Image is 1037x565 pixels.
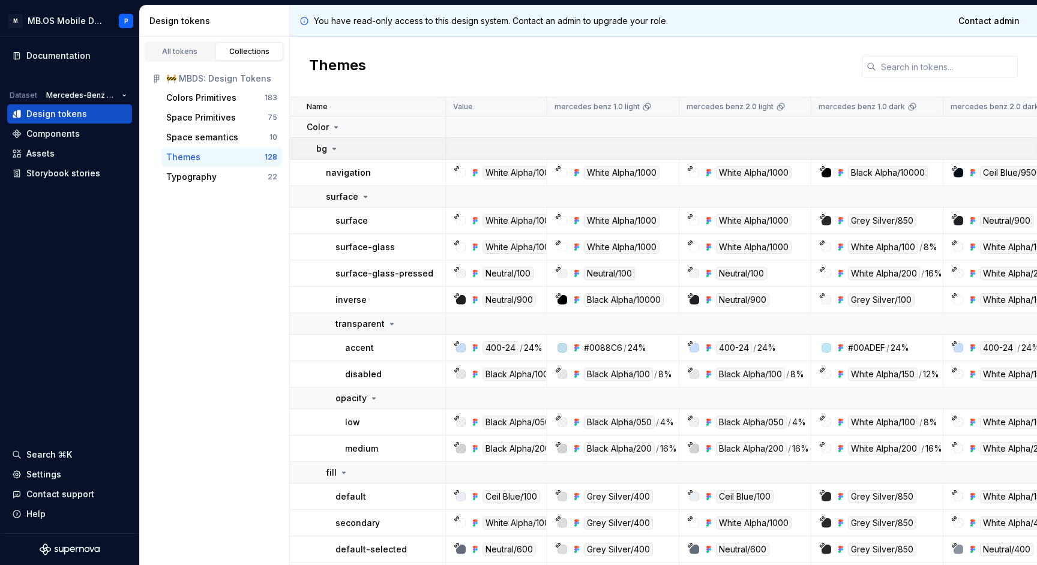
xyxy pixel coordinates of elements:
div: White Alpha/1000 [482,241,558,254]
div: / [921,442,924,455]
div: Black Alpha/100 [584,368,653,381]
div: 400-24 [980,341,1016,354]
p: Name [307,102,328,112]
p: inverse [335,294,367,306]
div: / [919,368,922,381]
div: Black Alpha/200 [482,442,553,455]
div: / [656,442,659,455]
div: #00ADEF [848,342,885,354]
div: Grey Silver/850 [848,516,916,530]
div: Space semantics [166,131,238,143]
p: default-selected [335,543,407,555]
div: Neutral/400 [980,543,1033,556]
div: / [788,442,791,455]
div: Colors Primitives [166,92,236,104]
div: Collections [220,47,280,56]
div: All tokens [150,47,210,56]
div: / [919,241,922,254]
a: Settings [7,465,132,484]
div: Components [26,128,80,140]
div: / [656,416,659,429]
button: Themes128 [161,148,282,167]
p: low [345,416,360,428]
div: 8% [924,416,937,429]
div: 16% [792,442,809,455]
div: White Alpha/200 [848,267,920,280]
div: Grey Silver/850 [848,214,916,227]
p: Value [453,102,473,112]
div: White Alpha/1000 [584,241,660,254]
p: Color [307,121,329,133]
p: accent [345,342,374,354]
div: Grey Silver/100 [848,293,915,306]
p: mercedes benz 1.0 light [555,102,640,112]
div: White Alpha/150 [848,368,918,381]
button: Search ⌘K [7,445,132,464]
div: Documentation [26,50,91,62]
div: Black Alpha/050 [482,416,553,429]
div: White Alpha/1000 [482,214,558,227]
div: 128 [265,152,277,162]
span: Mercedes-Benz 2.0 [46,91,117,100]
div: Black Alpha/100 [482,368,552,381]
div: Dataset [10,91,37,100]
div: / [753,341,756,354]
div: 16% [925,267,942,280]
div: White Alpha/100 [848,241,918,254]
button: Space Primitives75 [161,108,282,127]
div: Neutral/900 [482,293,536,306]
div: 4% [792,416,806,429]
div: Black Alpha/10000 [584,293,664,306]
button: Space semantics10 [161,128,282,147]
button: Help [7,504,132,524]
div: 24% [757,341,776,354]
div: 12% [923,368,939,381]
div: Grey Silver/850 [848,543,916,556]
div: Help [26,508,46,520]
div: Grey Silver/400 [584,490,653,503]
div: / [919,416,922,429]
div: Design tokens [26,108,87,120]
p: transparent [335,318,385,330]
div: Black Alpha/050 [716,416,787,429]
span: Contact admin [958,15,1020,27]
div: White Alpha/1000 [716,241,792,254]
div: P [124,16,128,26]
div: Design tokens [149,15,284,27]
div: #0088C6 [584,342,622,354]
div: White Alpha/1000 [716,214,792,227]
div: Themes [166,151,200,163]
div: / [788,416,791,429]
div: / [886,342,889,354]
div: 24% [891,342,909,354]
div: White Alpha/1000 [716,516,792,530]
div: Typography [166,171,217,183]
a: Assets [7,144,132,163]
div: 400-24 [716,341,752,354]
div: 400-24 [482,341,518,354]
div: Neutral/600 [482,543,536,556]
div: / [921,267,924,280]
div: White Alpha/200 [848,442,920,455]
div: White Alpha/100 [848,416,918,429]
button: Colors Primitives183 [161,88,282,107]
svg: Supernova Logo [40,543,100,555]
div: 8% [658,368,672,381]
div: White Alpha/1000 [584,166,660,179]
a: Documentation [7,46,132,65]
div: Grey Silver/400 [584,543,653,556]
p: surface [326,191,358,203]
div: MB.OS Mobile Design System [28,15,104,27]
div: Black Alpha/200 [716,442,787,455]
div: 8% [790,368,804,381]
a: Design tokens [7,104,132,124]
div: Grey Silver/400 [584,516,653,530]
p: mercedes benz 1.0 dark [819,102,905,112]
p: surface-glass-pressed [335,268,433,280]
p: medium [345,443,378,455]
div: 🚧 MBDS: Design Tokens [166,73,277,85]
a: Typography22 [161,167,282,187]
